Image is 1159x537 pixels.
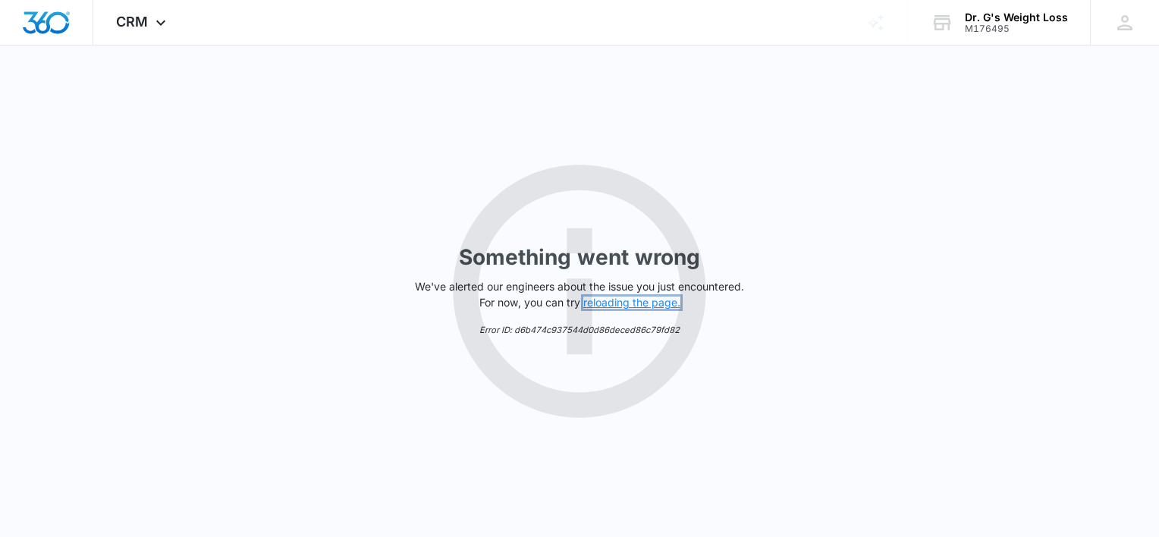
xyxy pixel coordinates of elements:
[965,11,1068,24] div: account name
[409,278,750,310] p: We've alerted our engineers about the issue you just encountered. For now, you can try
[459,241,700,273] h1: Something went wrong
[965,24,1068,34] div: account id
[479,325,680,335] em: Error ID: d6b474c937544d0d86deced86c79fd82
[583,297,680,309] button: reloading the page.
[116,14,148,30] span: CRM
